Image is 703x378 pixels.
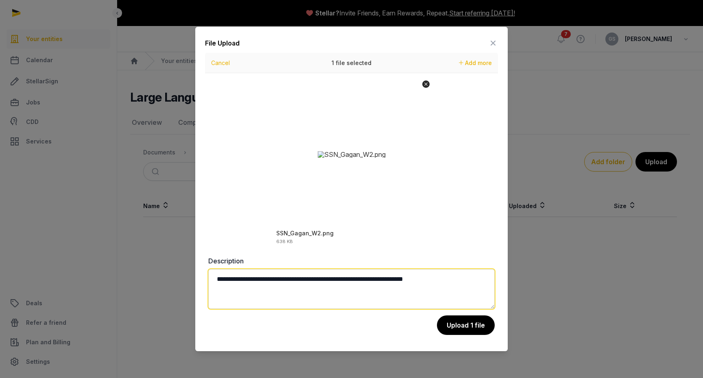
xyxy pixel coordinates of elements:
[437,315,495,335] button: Upload 1 file
[205,38,240,48] div: File Upload
[314,147,390,162] img: SSN_Gagan_W2.png
[465,59,492,66] span: Add more
[276,229,334,237] div: SSN_Gagan_W2.png
[456,57,495,69] button: Add more files
[276,239,293,244] div: 638 KB
[422,80,430,88] button: Remove file
[209,57,232,69] button: Cancel
[557,284,703,378] iframe: Chat Widget
[208,256,495,266] label: Description
[290,53,413,73] div: 1 file selected
[205,53,498,256] div: Uppy Dashboard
